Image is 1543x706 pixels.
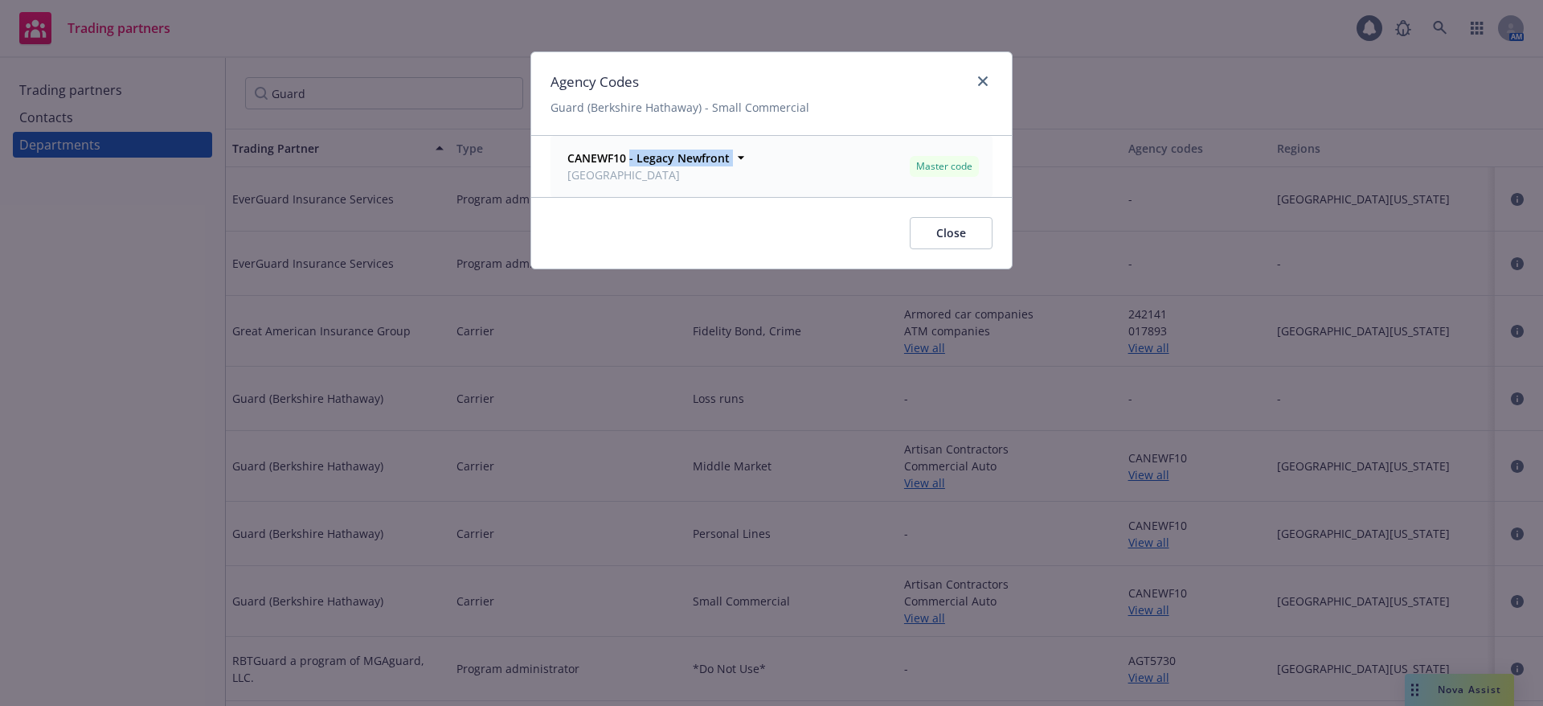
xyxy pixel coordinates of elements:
a: close [973,72,993,91]
span: [GEOGRAPHIC_DATA] [567,166,730,183]
h1: Agency Codes [550,72,809,92]
span: Master code [916,159,972,174]
span: Guard (Berkshire Hathaway) - Small Commercial [550,99,809,116]
button: Close [910,217,993,249]
span: Close [936,225,966,240]
strong: CANEWF10 - Legacy Newfront [567,150,730,166]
